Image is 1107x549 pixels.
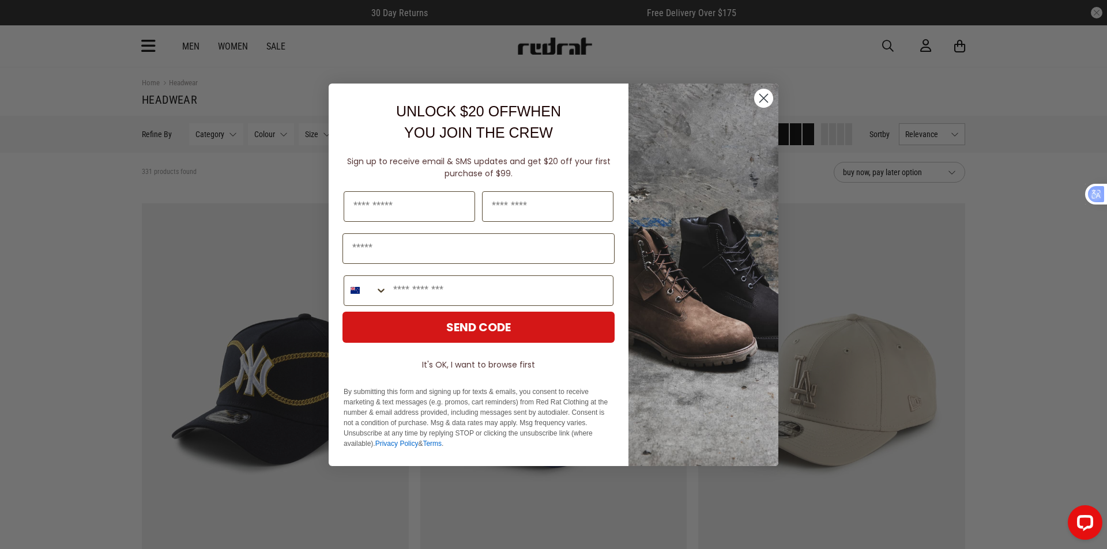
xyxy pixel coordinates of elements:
[342,354,615,375] button: It's OK, I want to browse first
[517,103,561,119] span: WHEN
[351,286,360,295] img: New Zealand
[1059,501,1107,549] iframe: LiveChat chat widget
[344,276,387,305] button: Search Countries
[342,233,615,264] input: Email
[396,103,517,119] span: UNLOCK $20 OFF
[344,387,613,449] p: By submitting this form and signing up for texts & emails, you consent to receive marketing & tex...
[423,440,442,448] a: Terms
[754,88,774,108] button: Close dialog
[628,84,778,466] img: f7662613-148e-4c88-9575-6c6b5b55a647.jpeg
[375,440,419,448] a: Privacy Policy
[342,312,615,343] button: SEND CODE
[344,191,475,222] input: First Name
[347,156,611,179] span: Sign up to receive email & SMS updates and get $20 off your first purchase of $99.
[404,124,553,141] span: YOU JOIN THE CREW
